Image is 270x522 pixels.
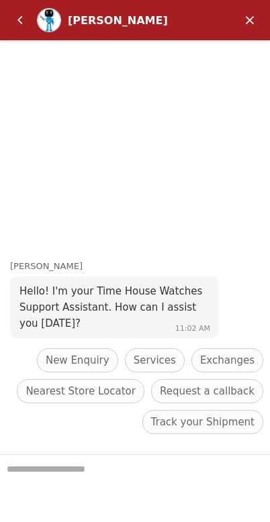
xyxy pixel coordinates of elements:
[17,379,144,403] div: Nearest Store Locator
[191,348,263,372] div: Exchanges
[125,348,185,372] div: Services
[68,14,191,27] div: [PERSON_NAME]
[7,7,34,34] em: Back
[26,383,136,399] span: Nearest Store Locator
[236,7,263,34] em: Minimize
[10,260,270,274] div: [PERSON_NAME]
[175,324,210,333] span: 11:02 AM
[142,410,263,434] div: Track your Shipment
[134,352,176,368] span: Services
[200,352,255,368] span: Exchanges
[46,352,109,368] span: New Enquiry
[37,348,118,372] div: New Enquiry
[151,379,263,403] div: Request a callback
[19,285,202,329] span: Hello! I'm your Time House Watches Support Assistant. How can I assist you [DATE]?
[160,383,255,399] span: Request a callback
[38,9,60,32] img: Profile picture of Zoe
[151,414,255,430] span: Track your Shipment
